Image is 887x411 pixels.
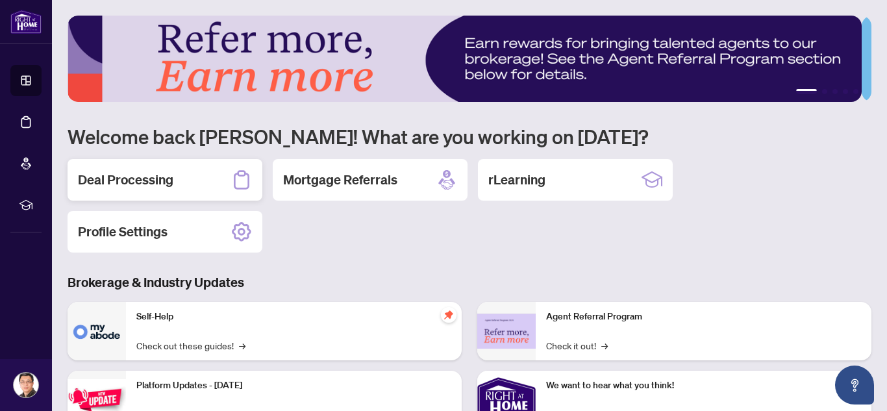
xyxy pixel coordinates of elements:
h2: Deal Processing [78,171,173,189]
img: logo [10,10,42,34]
p: Self-Help [136,310,451,324]
p: We want to hear what you think! [546,379,861,393]
button: 4 [843,89,848,94]
h3: Brokerage & Industry Updates [68,273,871,292]
h2: Profile Settings [78,223,168,241]
span: → [601,338,608,353]
a: Check out these guides!→ [136,338,245,353]
img: Profile Icon [14,373,38,397]
img: Slide 0 [68,16,862,102]
span: → [239,338,245,353]
h2: rLearning [488,171,545,189]
a: Check it out!→ [546,338,608,353]
h2: Mortgage Referrals [283,171,397,189]
img: Agent Referral Program [477,314,536,349]
p: Agent Referral Program [546,310,861,324]
img: Self-Help [68,302,126,360]
button: 1 [796,89,817,94]
span: pushpin [441,307,456,323]
button: 5 [853,89,858,94]
p: Platform Updates - [DATE] [136,379,451,393]
button: Open asap [835,366,874,405]
button: 3 [832,89,838,94]
h1: Welcome back [PERSON_NAME]! What are you working on [DATE]? [68,124,871,149]
button: 2 [822,89,827,94]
